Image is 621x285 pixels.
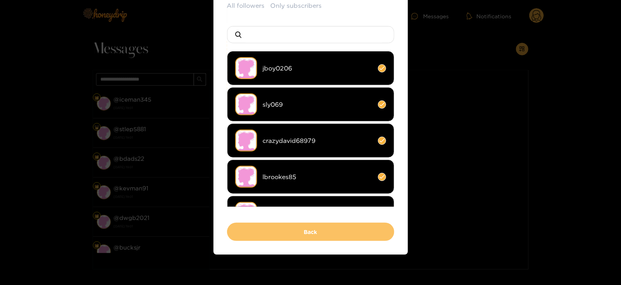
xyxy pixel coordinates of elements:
button: Back [227,223,394,241]
img: no-avatar.png [235,166,257,188]
button: Only subscribers [271,1,322,10]
span: sly069 [263,100,372,109]
img: no-avatar.png [235,202,257,224]
span: jboy0206 [263,64,372,73]
span: crazydavid68979 [263,136,372,145]
img: no-avatar.png [235,93,257,115]
span: lbrookes85 [263,172,372,181]
img: no-avatar.png [235,57,257,79]
button: All followers [227,1,265,10]
img: no-avatar.png [235,130,257,151]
